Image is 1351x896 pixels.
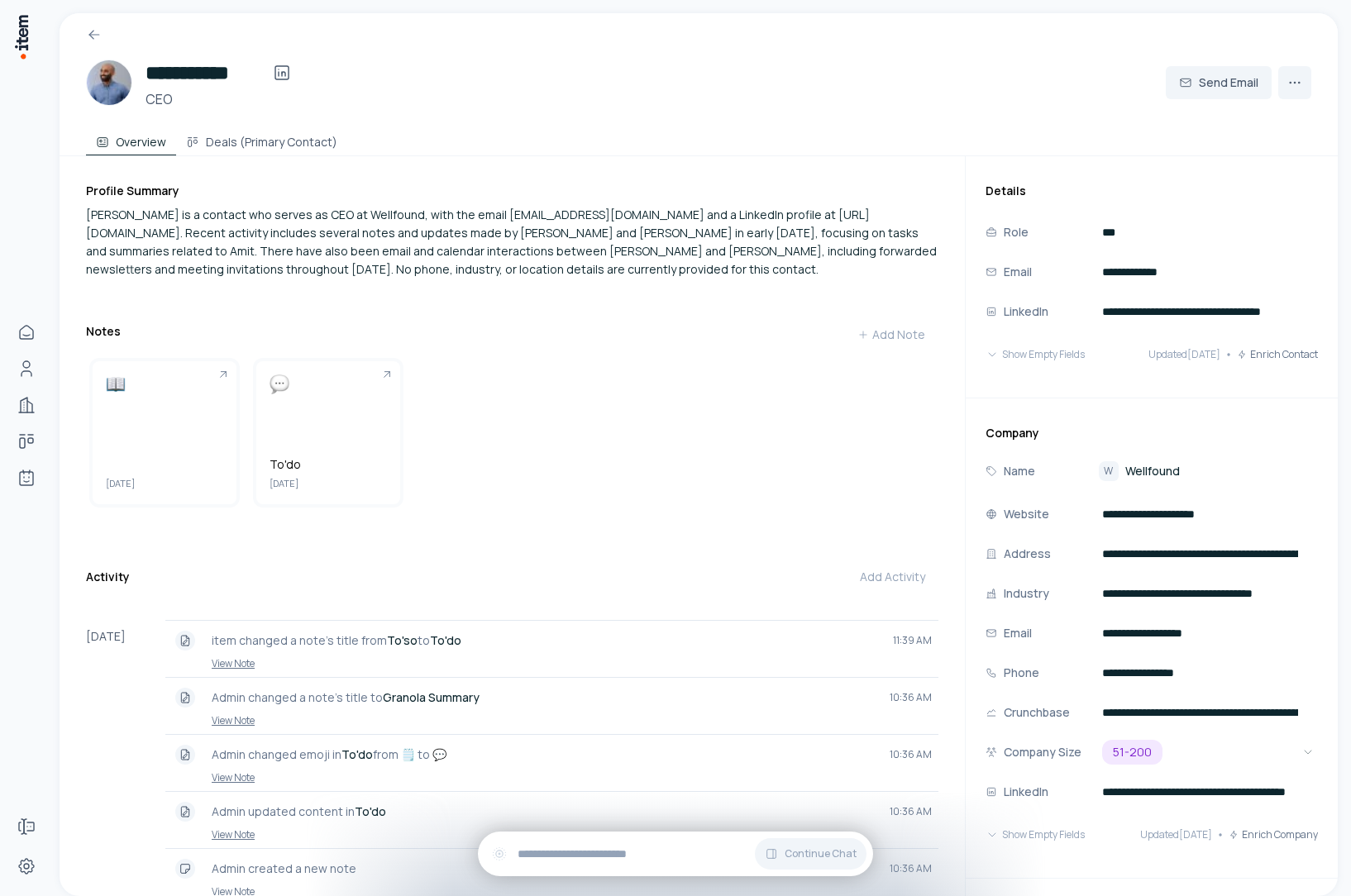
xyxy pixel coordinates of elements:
[106,374,126,394] img: book
[146,89,298,109] h3: CEO
[270,456,387,473] h5: To'do
[1004,223,1029,241] p: Role
[212,803,876,820] p: Admin updated content in
[890,862,932,875] span: 10:36 AM
[986,338,1085,371] button: Show Empty Fields
[355,803,386,819] strong: To'do
[893,634,932,647] span: 11:39 AM
[86,122,176,155] button: Overview
[10,352,43,385] a: Contacts
[341,746,373,762] strong: To'do
[106,476,223,491] span: [DATE]
[86,323,121,340] h3: Notes
[1148,348,1220,361] span: Updated [DATE]
[383,689,480,705] strong: Granola Summary
[844,318,938,351] button: Add Note
[212,860,876,877] p: Admin created a new note
[86,206,938,279] div: [PERSON_NAME] is a contact who serves as CEO at Wellfound, with the email [EMAIL_ADDRESS][DOMAIN_...
[176,122,347,155] button: Deals (Primary Contact)
[890,748,932,761] span: 10:36 AM
[1004,263,1032,281] p: Email
[1166,66,1272,99] button: Send Email
[890,805,932,818] span: 10:36 AM
[1099,461,1180,481] a: WWellfound
[1004,462,1035,480] p: Name
[986,425,1318,441] h3: Company
[1140,828,1212,841] span: Updated [DATE]
[847,560,938,593] button: Add Activity
[172,771,932,784] a: View Note
[86,60,132,106] img: Amit Matani
[986,183,1318,199] h3: Details
[10,810,43,843] a: Forms
[10,850,43,883] a: Settings
[1099,461,1119,481] div: W
[13,13,30,60] img: Item Brain Logo
[86,183,938,199] h3: Profile Summary
[270,476,387,491] span: [DATE]
[755,838,866,870] button: Continue Chat
[172,714,932,727] a: View Note
[478,832,873,876] div: Continue Chat
[212,746,876,763] p: Admin changed emoji in from 🗒️ to 💬
[890,691,932,704] span: 10:36 AM
[1004,545,1051,563] p: Address
[1125,463,1180,479] span: Wellfound
[212,632,880,649] p: item changed a note's title from to
[212,689,876,706] p: Admin changed a note's title to
[785,847,857,860] span: Continue Chat
[387,632,418,648] strong: To'so
[986,818,1085,851] button: Show Empty Fields
[1004,664,1039,682] p: Phone
[857,326,925,343] div: Add Note
[1199,74,1258,91] span: Send Email
[1004,703,1070,722] p: Crunchbase
[86,569,130,585] h3: Activity
[270,374,289,394] img: speech balloon
[1004,783,1048,801] p: LinkedIn
[1004,505,1049,523] p: Website
[1004,303,1048,321] p: LinkedIn
[430,632,461,648] strong: To'do
[10,461,43,494] a: Agents
[172,828,932,841] a: View Note
[1004,584,1049,603] p: Industry
[10,388,43,422] a: Companies
[10,316,43,349] a: Home
[1278,66,1311,99] button: More actions
[1229,818,1318,851] button: Enrich Company
[1004,743,1081,761] p: Company Size
[172,657,932,670] a: View Note
[1237,338,1318,371] button: Enrich Contact
[10,425,43,458] a: deals
[1004,624,1032,642] p: Email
